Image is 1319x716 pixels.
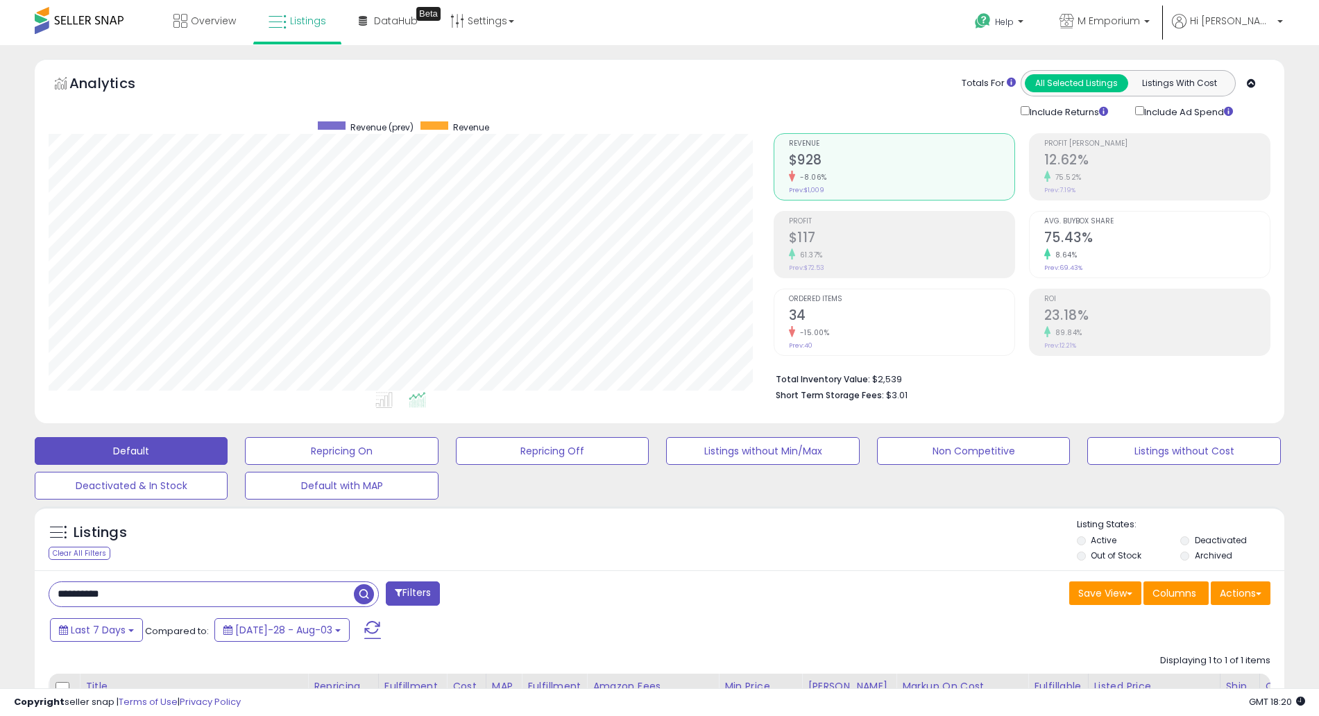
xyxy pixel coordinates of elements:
button: Default [35,437,228,465]
div: Markup on Cost [902,679,1022,694]
button: Actions [1211,581,1270,605]
button: Non Competitive [877,437,1070,465]
small: -15.00% [795,327,830,338]
div: Title [85,679,302,694]
a: Privacy Policy [180,695,241,708]
button: Listings without Min/Max [666,437,859,465]
i: Get Help [974,12,992,30]
label: Out of Stock [1091,549,1141,561]
a: Terms of Use [119,695,178,708]
div: Repricing [314,679,373,694]
button: Save View [1069,581,1141,605]
span: M Emporium [1078,14,1140,28]
small: 89.84% [1050,327,1082,338]
h2: 23.18% [1044,307,1270,326]
div: Clear All Filters [49,547,110,560]
h2: 75.43% [1044,230,1270,248]
small: Prev: 12.21% [1044,341,1076,350]
span: Profit [PERSON_NAME] [1044,140,1270,148]
div: Amazon Fees [593,679,713,694]
small: 75.52% [1050,172,1082,182]
div: Listed Price [1094,679,1214,694]
span: Avg. Buybox Share [1044,218,1270,225]
div: Fulfillment Cost [527,679,581,708]
h2: 12.62% [1044,152,1270,171]
label: Deactivated [1195,534,1247,546]
span: ROI [1044,296,1270,303]
button: Listings without Cost [1087,437,1280,465]
span: $3.01 [886,389,908,402]
div: Cost [452,679,480,694]
small: 61.37% [795,250,823,260]
span: Hi [PERSON_NAME] [1190,14,1273,28]
small: Prev: 40 [789,341,812,350]
div: Ship Price [1226,679,1254,708]
label: Active [1091,534,1116,546]
div: Totals For [962,77,1016,90]
small: -8.06% [795,172,827,182]
div: Fulfillable Quantity [1034,679,1082,708]
small: Prev: $1,009 [789,186,824,194]
button: Listings With Cost [1127,74,1231,92]
label: Archived [1195,549,1232,561]
span: [DATE]-28 - Aug-03 [235,623,332,637]
span: Compared to: [145,624,209,638]
h2: $117 [789,230,1014,248]
b: Total Inventory Value: [776,373,870,385]
button: [DATE]-28 - Aug-03 [214,618,350,642]
button: All Selected Listings [1025,74,1128,92]
div: Displaying 1 to 1 of 1 items [1160,654,1270,667]
h2: $928 [789,152,1014,171]
div: Fulfillment [384,679,441,694]
button: Columns [1143,581,1209,605]
a: Help [964,2,1037,45]
div: [PERSON_NAME] [808,679,890,694]
a: Hi [PERSON_NAME] [1172,14,1283,45]
b: Short Term Storage Fees: [776,389,884,401]
small: Prev: 7.19% [1044,186,1075,194]
p: Listing States: [1077,518,1284,531]
span: Profit [789,218,1014,225]
small: Prev: $72.53 [789,264,824,272]
span: DataHub [374,14,418,28]
button: Repricing Off [456,437,649,465]
span: Ordered Items [789,296,1014,303]
button: Default with MAP [245,472,438,500]
span: Revenue [453,121,489,133]
h5: Listings [74,523,127,543]
h2: 34 [789,307,1014,326]
small: Prev: 69.43% [1044,264,1082,272]
span: Help [995,16,1014,28]
span: Overview [191,14,236,28]
button: Repricing On [245,437,438,465]
div: Include Ad Spend [1125,103,1255,119]
div: MAP [492,679,516,694]
div: Tooltip anchor [416,7,441,21]
button: Deactivated & In Stock [35,472,228,500]
button: Filters [386,581,440,606]
small: 8.64% [1050,250,1078,260]
span: Last 7 Days [71,623,126,637]
span: Revenue (prev) [350,121,414,133]
span: Columns [1152,586,1196,600]
div: Include Returns [1010,103,1125,119]
h5: Analytics [69,74,162,96]
div: Min Price [724,679,796,694]
div: seller snap | | [14,696,241,709]
button: Last 7 Days [50,618,143,642]
span: 2025-08-11 18:20 GMT [1249,695,1305,708]
span: Revenue [789,140,1014,148]
strong: Copyright [14,695,65,708]
span: Listings [290,14,326,28]
li: $2,539 [776,370,1260,386]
